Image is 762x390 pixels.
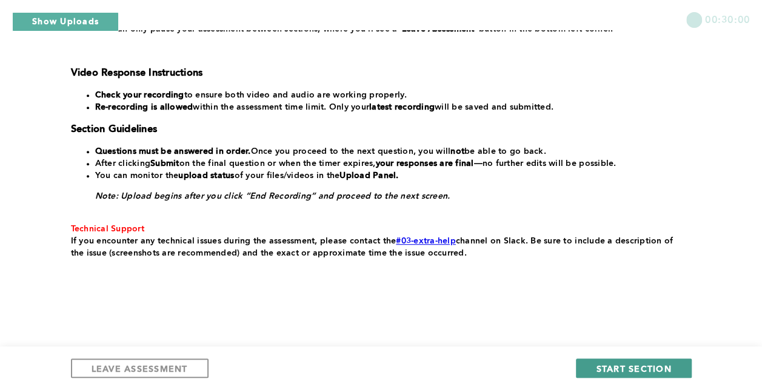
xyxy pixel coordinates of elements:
[95,101,687,113] li: within the assessment time limit. Only your will be saved and submitted.
[95,145,687,157] li: Once you proceed to the next question, you will be able to go back.
[71,67,687,79] h3: Video Response Instructions
[339,171,398,180] strong: Upload Panel.
[369,103,435,111] strong: latest recording
[71,225,144,233] span: Technical Support
[150,159,179,168] strong: Submit
[705,12,750,26] span: 00:30:00
[95,192,450,200] em: Note: Upload begins after you click “End Recording” and proceed to the next screen.
[95,103,193,111] strong: Re-recording is allowed
[450,147,464,156] strong: not
[71,237,396,245] span: If you encounter any technical issues during the assessment, please contact the
[95,147,251,156] strong: Questions must be answered in order.
[95,157,687,170] li: After clicking on the final question or when the timer expires, —no further edits will be possible.
[396,237,456,245] a: #03-extra-help
[95,170,687,182] li: You can monitor the of your files/videos in the
[178,171,234,180] strong: upload status
[596,363,671,374] span: START SECTION
[576,359,691,378] button: START SECTION
[92,363,188,374] span: LEAVE ASSESSMENT
[71,359,209,378] button: LEAVE ASSESSMENT
[71,237,676,257] span: channel on Slack. Be sure to include a description of the issue (screenshots are recommended) and...
[12,12,119,31] button: Show Uploads
[95,89,687,101] li: to ensure both video and audio are working properly.
[376,159,474,168] strong: your responses are final
[95,91,184,99] strong: Check your recording
[71,124,687,136] h3: Section Guidelines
